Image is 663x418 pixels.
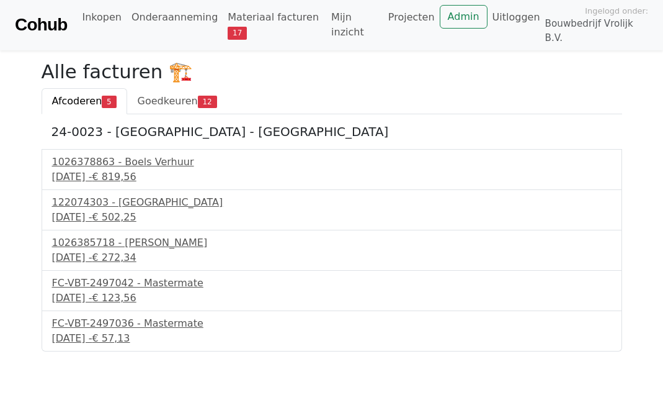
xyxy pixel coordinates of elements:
a: 1026385718 - [PERSON_NAME][DATE] -€ 272,34 [52,235,612,265]
div: [DATE] - [52,250,612,265]
a: 122074303 - [GEOGRAPHIC_DATA][DATE] -€ 502,25 [52,195,612,225]
span: € 57,13 [92,332,130,344]
span: Ingelogd onder: [585,5,648,17]
span: € 502,25 [92,211,136,223]
span: € 819,56 [92,171,136,183]
h2: Alle facturen 🏗️ [42,60,622,83]
div: [DATE] - [52,331,612,346]
div: FC-VBT-2497042 - Mastermate [52,276,612,291]
a: Inkopen [77,5,126,30]
div: [DATE] - [52,170,612,184]
div: [DATE] - [52,291,612,306]
div: 1026385718 - [PERSON_NAME] [52,235,612,250]
a: FC-VBT-2497036 - Mastermate[DATE] -€ 57,13 [52,316,612,346]
a: Admin [440,5,487,29]
a: Onderaanneming [127,5,223,30]
div: FC-VBT-2497036 - Mastermate [52,316,612,331]
a: Cohub [15,10,67,40]
div: 1026378863 - Boels Verhuur [52,155,612,170]
span: Goedkeuren [138,95,198,107]
span: 5 [102,96,116,108]
a: FC-VBT-2497042 - Mastermate[DATE] -€ 123,56 [52,276,612,306]
a: Uitloggen [487,5,545,30]
span: € 123,56 [92,292,136,304]
a: Projecten [383,5,440,30]
span: 12 [198,96,217,108]
div: 122074303 - [GEOGRAPHIC_DATA] [52,195,612,210]
a: Afcoderen5 [42,88,127,114]
a: 1026378863 - Boels Verhuur[DATE] -€ 819,56 [52,155,612,184]
a: Mijn inzicht [326,5,383,45]
span: Afcoderen [52,95,102,107]
div: [DATE] - [52,210,612,225]
a: Goedkeuren12 [127,88,228,114]
h5: 24-0023 - [GEOGRAPHIC_DATA] - [GEOGRAPHIC_DATA] [51,124,612,139]
span: Bouwbedrijf Vrolijk B.V. [545,17,648,45]
span: € 272,34 [92,252,136,263]
a: Materiaal facturen17 [223,5,326,45]
span: 17 [228,27,247,39]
